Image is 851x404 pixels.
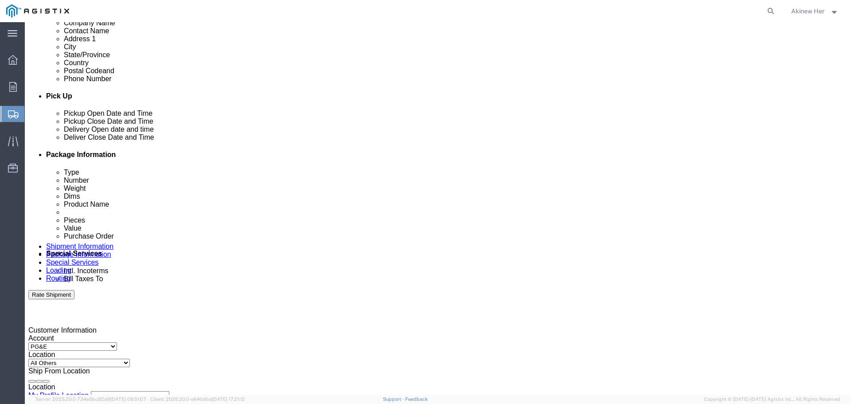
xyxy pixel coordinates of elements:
button: Akinew Her [791,6,839,16]
a: Feedback [405,396,428,402]
span: Copyright © [DATE]-[DATE] Agistix Inc., All Rights Reserved [704,396,840,403]
img: logo [6,4,69,18]
a: Support [383,396,405,402]
span: Client: 2025.20.0-e640dba [150,396,245,402]
span: [DATE] 09:51:07 [110,396,146,402]
span: [DATE] 17:21:12 [212,396,245,402]
span: Server: 2025.20.0-734e5bc92d9 [35,396,146,402]
span: Akinew Her [791,6,824,16]
iframe: FS Legacy Container [25,22,851,395]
